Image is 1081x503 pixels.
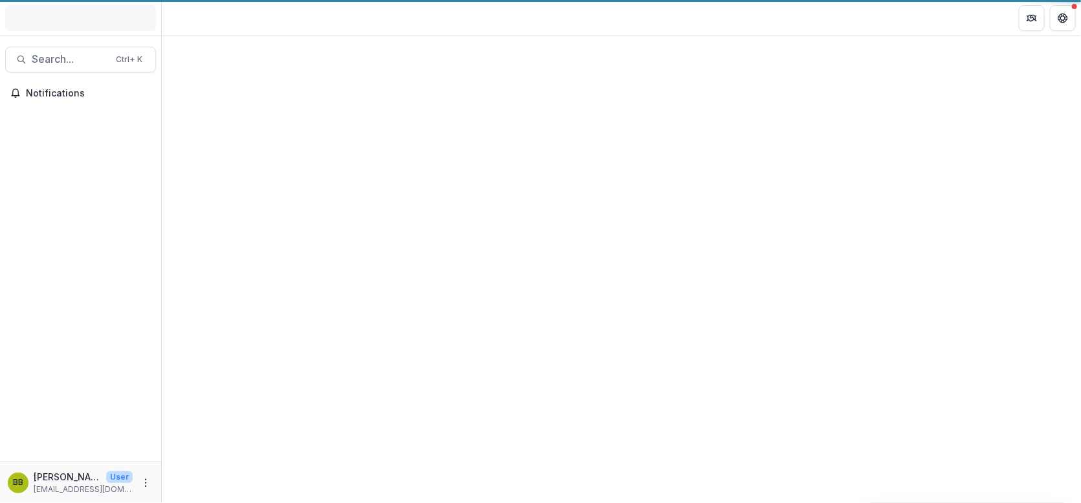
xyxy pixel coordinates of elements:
[5,47,156,73] button: Search...
[26,88,151,99] span: Notifications
[1050,5,1076,31] button: Get Help
[138,475,153,491] button: More
[13,478,23,487] div: Brandy Boyer
[5,83,156,104] button: Notifications
[34,470,101,484] p: [PERSON_NAME]
[106,471,133,483] p: User
[32,53,108,65] span: Search...
[113,52,145,67] div: Ctrl + K
[34,484,133,495] p: [EMAIL_ADDRESS][DOMAIN_NAME]
[1019,5,1045,31] button: Partners
[167,8,222,27] nav: breadcrumb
